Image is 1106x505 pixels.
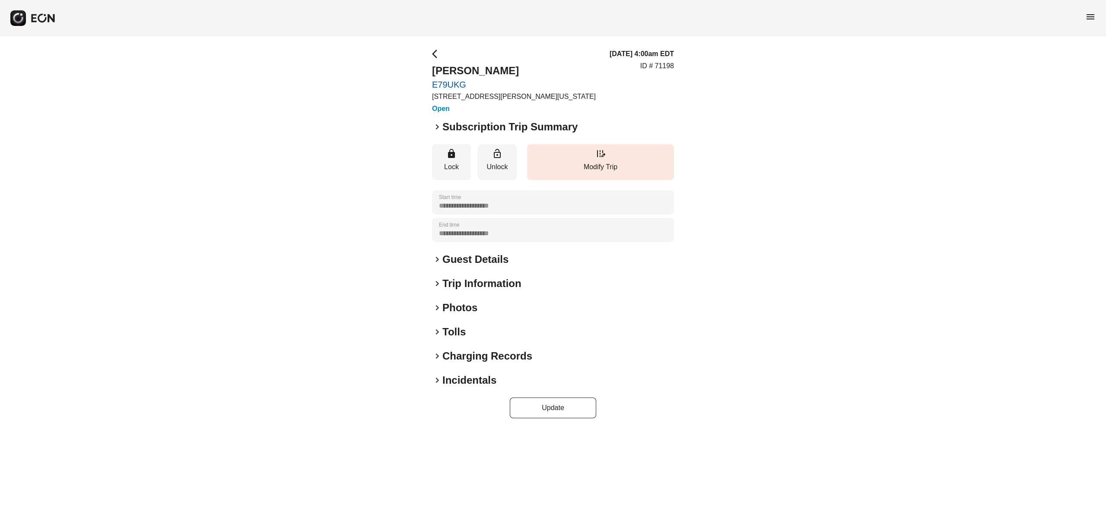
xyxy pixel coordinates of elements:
p: Modify Trip [531,162,670,172]
button: Modify Trip [527,144,674,180]
span: menu [1085,12,1096,22]
span: keyboard_arrow_right [432,375,442,385]
h2: Trip Information [442,277,521,290]
a: E79UKG [432,79,596,90]
h2: Guest Details [442,252,509,266]
h3: [DATE] 4:00am EDT [610,49,674,59]
button: Lock [432,144,471,180]
h2: [PERSON_NAME] [432,64,596,78]
span: lock [446,148,457,159]
span: arrow_back_ios [432,49,442,59]
h2: Photos [442,301,477,315]
p: Lock [436,162,467,172]
h3: Open [432,104,596,114]
span: keyboard_arrow_right [432,327,442,337]
h2: Charging Records [442,349,532,363]
span: keyboard_arrow_right [432,254,442,265]
h2: Subscription Trip Summary [442,120,578,134]
span: keyboard_arrow_right [432,351,442,361]
span: keyboard_arrow_right [432,278,442,289]
p: [STREET_ADDRESS][PERSON_NAME][US_STATE] [432,92,596,102]
button: Unlock [478,144,517,180]
h2: Incidentals [442,373,496,387]
h2: Tolls [442,325,466,339]
p: ID # 71198 [640,61,674,71]
span: edit_road [595,148,606,159]
span: keyboard_arrow_right [432,303,442,313]
span: keyboard_arrow_right [432,122,442,132]
span: lock_open [492,148,502,159]
p: Unlock [482,162,512,172]
button: Update [510,398,596,418]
